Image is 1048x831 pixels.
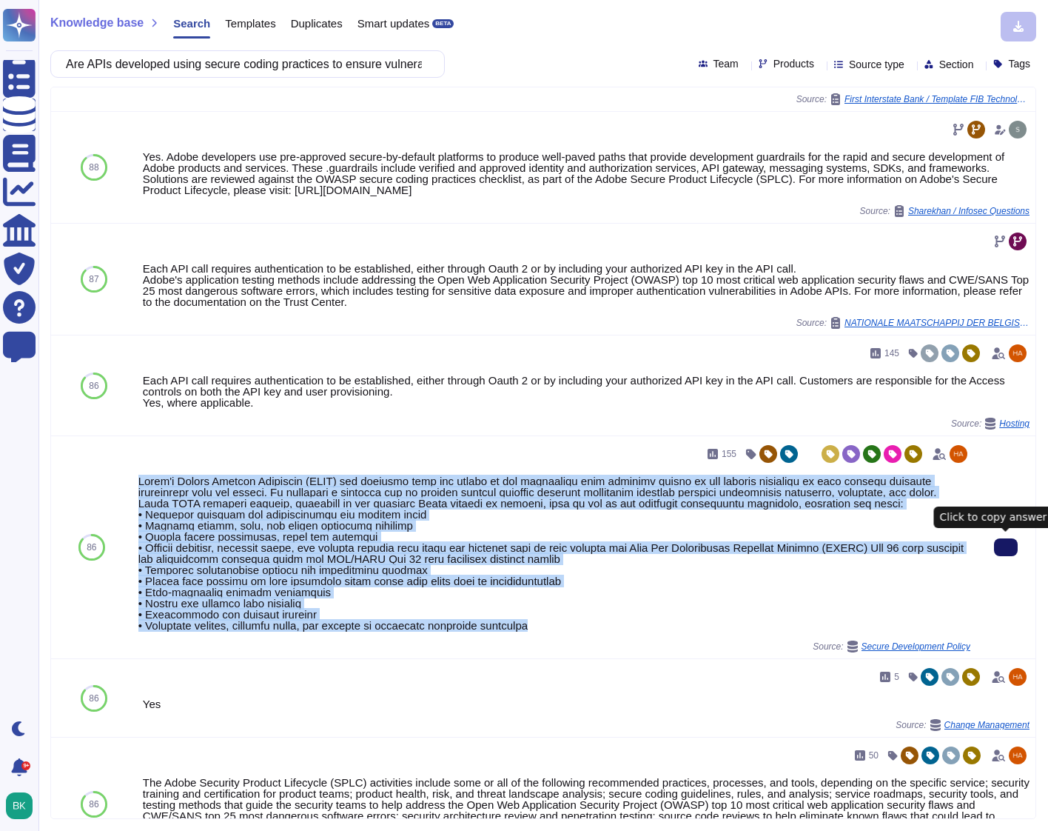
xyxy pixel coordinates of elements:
span: NATIONALE MAATSCHAPPIJ DER BELGISCHE SPOORWEGEN / C&IS Conformity and Awarding Criteria SaaS Solu... [844,318,1029,327]
div: Each API call requires authentication to be established, either through Oauth 2 or by including y... [143,263,1029,307]
span: Duplicates [291,18,343,29]
div: Yes [143,698,1029,710]
img: user [1009,747,1027,764]
span: 5 [894,673,899,681]
span: Hosting [999,419,1029,428]
span: Tags [1008,59,1030,69]
div: Each API call requires authentication to be established, either through Oauth 2 or by including y... [143,375,1029,408]
span: Products [773,59,814,69]
span: Source: [951,418,1029,430]
span: Smart updates [357,18,430,29]
span: Source: [860,205,1029,217]
span: Source: [896,719,1029,731]
span: 145 [884,349,899,358]
input: Search a question or template... [58,51,429,77]
div: 9+ [21,761,30,770]
span: 155 [722,450,736,458]
span: Secure Development Policy [861,642,970,651]
img: user [6,792,33,819]
span: Source: [796,93,1029,105]
span: Sharekhan / Infosec Questions [908,207,1029,216]
img: user [1009,344,1027,362]
span: 86 [89,800,98,809]
span: Templates [225,18,275,29]
span: Change Management [944,721,1029,730]
span: 86 [89,381,98,390]
img: user [1009,668,1027,686]
span: Source: [796,317,1029,329]
div: Lorem'i Dolors Ametcon Adipiscin (ELIT) sed doeiusmo temp inc utlabo et dol magnaaliqu enim admin... [138,475,970,631]
div: Yes. Adobe developers use pre-approved secure-by-default platforms to produce well-paved paths th... [143,151,1029,196]
div: BETA [432,19,454,28]
span: 87 [89,275,98,284]
span: 86 [87,543,96,552]
span: 50 [869,751,879,760]
span: 88 [89,163,98,172]
img: user [1009,121,1027,138]
img: user [950,445,967,463]
span: Source type [849,59,904,70]
span: Search [173,18,210,29]
span: 86 [89,694,98,703]
span: Source: [813,641,970,653]
span: Knowledge base [50,17,144,29]
button: user [3,790,43,822]
span: Team [713,59,739,69]
span: Section [939,59,974,70]
span: First Interstate Bank / Template FIB Technology Evaluation Scorecard (Adobe Livecycle).[DOMAIN_NAME] [844,95,1029,104]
